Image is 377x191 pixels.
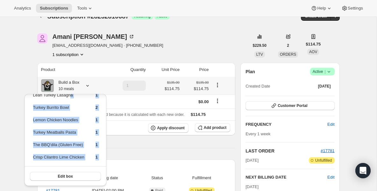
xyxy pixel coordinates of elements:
th: Product [37,63,106,77]
button: #17781 [321,148,334,154]
span: Tools [77,6,87,11]
span: AOV [309,50,317,54]
span: Unfulfilled [315,158,332,163]
span: $0.00 [198,99,209,104]
button: Add product [195,123,230,132]
td: Lean Turkey Lasagna [33,92,85,103]
span: LTV [256,52,263,57]
button: Shipping actions [212,97,223,104]
span: $114.75 [191,112,206,117]
span: Created Date [245,83,270,89]
span: 1 [96,142,98,147]
h2: FREQUENCY [245,121,327,128]
span: 2 [96,105,98,110]
span: | [324,69,325,74]
th: Quantity [106,63,148,77]
span: ORDERS [280,52,296,57]
button: $229.50 [249,41,270,50]
th: Price [181,63,211,77]
button: Customer Portal [245,101,334,110]
small: $135.00 [196,81,209,84]
span: 2 [287,43,289,48]
button: 2 [283,41,293,50]
span: [DATE] [245,184,259,189]
span: Help [317,6,326,11]
button: Subscriptions [36,4,72,13]
span: [DATE] [245,157,259,164]
span: $114.75 [183,86,209,92]
button: Analytics [10,4,35,13]
span: Status [141,175,173,181]
div: Build a Box [54,79,80,92]
span: [DATE] [318,84,331,89]
button: Product actions [53,51,85,58]
span: Active [313,68,332,75]
button: Tools [73,4,97,13]
span: Edit [327,121,334,128]
span: Subscriptions [40,6,68,11]
span: Fulfillment [177,175,226,181]
button: Edit [327,174,334,180]
span: Analytics [14,6,31,11]
span: Customer Portal [278,103,307,108]
span: 1 [96,130,98,135]
span: Edit box [58,174,73,179]
h2: Plan [245,68,255,75]
span: Sales tax (if applicable) is not displayed because it is calculated with each new order. [41,112,185,117]
span: 1 [96,93,98,97]
td: The BBQ'dila (Gluten Free) [33,141,85,153]
th: Unit Price [148,63,181,77]
span: Apply discount [157,125,185,131]
button: Help [307,4,336,13]
span: 1 [96,117,98,122]
h2: LAST ORDER [245,148,321,154]
button: [DATE] [314,82,335,91]
button: Product actions [212,81,223,88]
a: #17781 [321,148,334,153]
td: Crisp Cilantro Lime Chicken [33,154,85,166]
small: $135.00 [167,81,180,84]
small: 10 meals [59,87,74,91]
span: 1 [96,155,98,159]
div: Amani [PERSON_NAME] [53,33,135,40]
span: [EMAIL_ADDRESS][DOMAIN_NAME] · [PHONE_NUMBER] [53,42,163,49]
td: Lemon Chicken Noodles [33,117,85,128]
button: Settings [338,4,367,13]
span: Add product [204,125,226,130]
img: product img [41,79,54,92]
span: $229.50 [253,43,267,48]
span: Settings [348,6,363,11]
h2: Payment attempts [42,165,231,171]
span: Every 1 week [245,131,270,136]
span: Amani Abdellah [37,33,47,44]
button: Apply discount [148,123,188,133]
button: Edit box [30,172,101,181]
div: Open Intercom Messenger [355,163,371,178]
td: Turkey Meatballs Pasta [33,129,85,141]
h2: NEXT BILLING DATE [245,174,327,180]
span: $114.75 [306,41,321,47]
td: Turkey Burrito Bowl [33,104,85,116]
span: $114.75 [165,86,180,92]
button: Edit [324,119,338,130]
